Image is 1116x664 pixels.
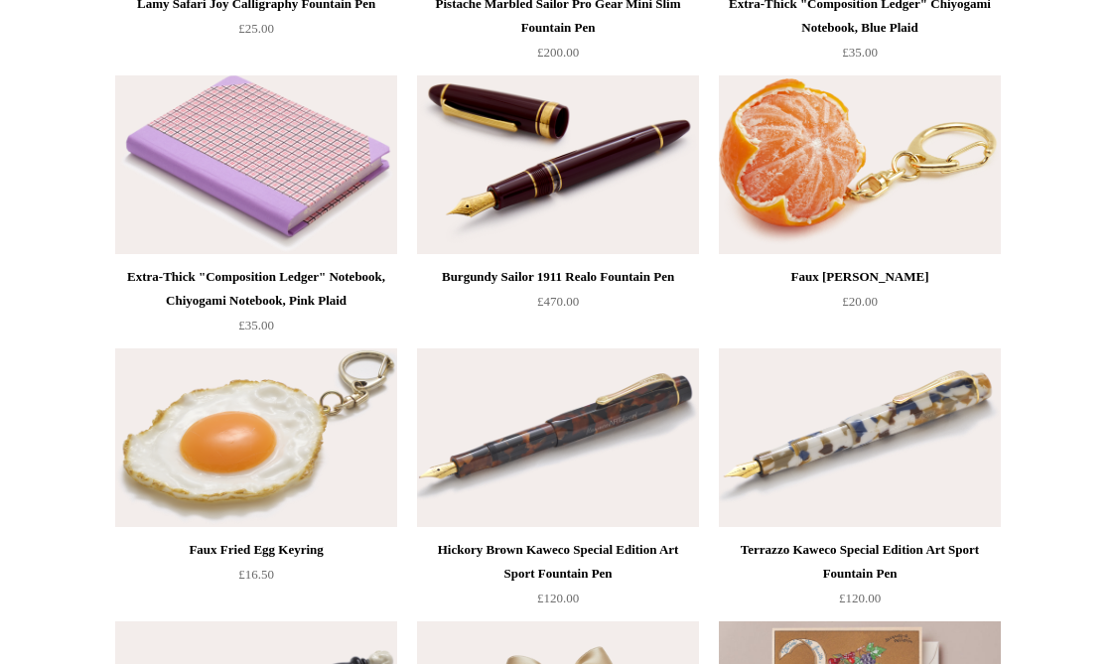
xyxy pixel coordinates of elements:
[417,538,699,619] a: Hickory Brown Kaweco Special Edition Art Sport Fountain Pen £120.00
[422,538,694,586] div: Hickory Brown Kaweco Special Edition Art Sport Fountain Pen
[115,75,397,254] a: Extra-Thick "Composition Ledger" Notebook, Chiyogami Notebook, Pink Plaid Extra-Thick "Compositio...
[724,538,996,586] div: Terrazzo Kaweco Special Edition Art Sport Fountain Pen
[115,265,397,346] a: Extra-Thick "Composition Ledger" Notebook, Chiyogami Notebook, Pink Plaid £35.00
[115,348,397,527] img: Faux Fried Egg Keyring
[842,45,878,60] span: £35.00
[422,265,694,289] div: Burgundy Sailor 1911 Realo Fountain Pen
[417,348,699,527] a: Hickory Brown Kaweco Special Edition Art Sport Fountain Pen Hickory Brown Kaweco Special Edition ...
[417,265,699,346] a: Burgundy Sailor 1911 Realo Fountain Pen £470.00
[537,45,579,60] span: £200.00
[842,294,878,309] span: £20.00
[238,21,274,36] span: £25.00
[417,75,699,254] img: Burgundy Sailor 1911 Realo Fountain Pen
[537,294,579,309] span: £470.00
[719,75,1001,254] img: Faux Clementine Keyring
[719,348,1001,527] a: Terrazzo Kaweco Special Edition Art Sport Fountain Pen Terrazzo Kaweco Special Edition Art Sport ...
[417,348,699,527] img: Hickory Brown Kaweco Special Edition Art Sport Fountain Pen
[238,567,274,582] span: £16.50
[120,265,392,313] div: Extra-Thick "Composition Ledger" Notebook, Chiyogami Notebook, Pink Plaid
[120,538,392,562] div: Faux Fried Egg Keyring
[417,75,699,254] a: Burgundy Sailor 1911 Realo Fountain Pen Burgundy Sailor 1911 Realo Fountain Pen
[839,591,881,605] span: £120.00
[724,265,996,289] div: Faux [PERSON_NAME]
[719,265,1001,346] a: Faux [PERSON_NAME] £20.00
[115,75,397,254] img: Extra-Thick "Composition Ledger" Notebook, Chiyogami Notebook, Pink Plaid
[719,75,1001,254] a: Faux Clementine Keyring Faux Clementine Keyring
[719,348,1001,527] img: Terrazzo Kaweco Special Edition Art Sport Fountain Pen
[537,591,579,605] span: £120.00
[115,538,397,619] a: Faux Fried Egg Keyring £16.50
[115,348,397,527] a: Faux Fried Egg Keyring Faux Fried Egg Keyring
[238,318,274,332] span: £35.00
[719,538,1001,619] a: Terrazzo Kaweco Special Edition Art Sport Fountain Pen £120.00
